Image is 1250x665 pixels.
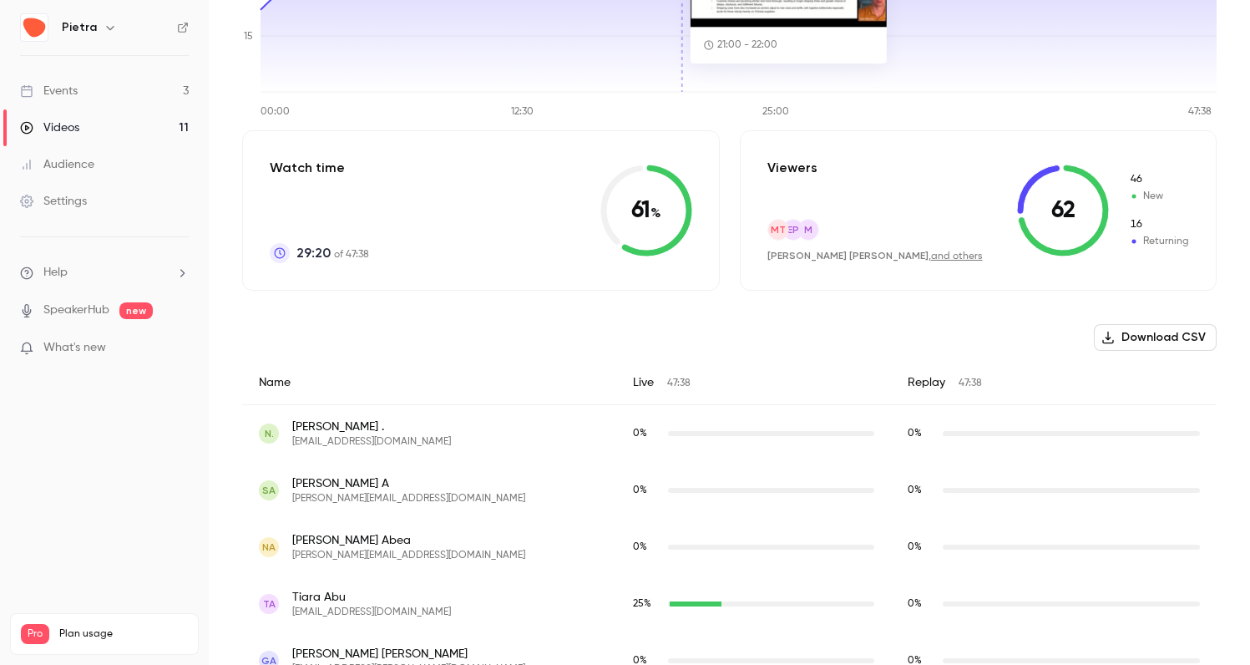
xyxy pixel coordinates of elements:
[804,222,812,237] span: m
[263,596,276,612] span: TA
[633,429,647,439] span: 0 %
[762,107,789,117] tspan: 25:00
[21,644,53,659] p: Videos
[908,599,922,609] span: 0 %
[908,483,934,498] span: Replay watch time
[1129,234,1189,249] span: Returning
[292,475,525,492] span: [PERSON_NAME] A
[155,647,162,657] span: 11
[767,158,817,178] p: Viewers
[296,243,369,263] p: of 47:38
[43,339,106,357] span: What's new
[262,483,276,498] span: SA
[292,549,525,562] span: [PERSON_NAME][EMAIL_ADDRESS][DOMAIN_NAME]
[155,644,188,659] p: / 300
[908,542,922,552] span: 0 %
[633,542,647,552] span: 0 %
[292,419,451,435] span: [PERSON_NAME] .
[20,264,189,282] li: help-dropdown-opener
[292,606,451,619] span: [EMAIL_ADDRESS][DOMAIN_NAME]
[959,378,982,388] span: 47:38
[908,485,922,495] span: 0 %
[20,119,79,136] div: Videos
[244,32,253,42] tspan: 15
[633,485,647,495] span: 0 %
[62,19,97,36] h6: Pietra
[891,361,1217,405] div: Replay
[242,361,616,405] div: Name
[265,426,274,441] span: N.
[119,302,153,319] span: new
[1129,172,1189,187] span: New
[20,156,94,173] div: Audience
[21,14,48,41] img: Pietra
[21,624,49,644] span: Pro
[767,250,929,261] span: [PERSON_NAME] [PERSON_NAME]
[43,302,109,319] a: SpeakerHub
[292,646,525,662] span: [PERSON_NAME] [PERSON_NAME]
[242,462,1217,519] div: sophia@theadegroup.com
[20,193,87,210] div: Settings
[242,576,1217,632] div: tiara@leadwithpeople.org
[1129,217,1189,232] span: Returning
[296,243,331,263] span: 29:20
[20,83,78,99] div: Events
[771,222,786,237] span: MT
[1094,324,1217,351] button: Download CSV
[292,492,525,505] span: [PERSON_NAME][EMAIL_ADDRESS][DOMAIN_NAME]
[292,532,525,549] span: [PERSON_NAME] Abea
[169,341,189,356] iframe: Noticeable Trigger
[767,249,983,263] div: ,
[633,483,660,498] span: Live watch time
[1129,189,1189,204] span: New
[633,596,660,612] span: Live watch time
[261,107,290,117] tspan: 00:00
[292,589,451,606] span: Tiara Abu
[667,378,691,388] span: 47:38
[633,540,660,555] span: Live watch time
[270,158,369,178] p: Watch time
[908,540,934,555] span: Replay watch time
[262,540,276,555] span: NA
[908,596,934,612] span: Replay watch time
[633,426,660,441] span: Live watch time
[931,251,983,261] a: and others
[292,435,451,449] span: [EMAIL_ADDRESS][DOMAIN_NAME]
[1188,107,1212,117] tspan: 47:38
[242,405,1217,463] div: naty_suna@hotmail.com
[616,361,891,405] div: Live
[511,107,534,117] tspan: 12:30
[633,599,651,609] span: 25 %
[43,264,68,282] span: Help
[242,519,1217,576] div: r.slaughter@raebellion.com
[908,426,934,441] span: Replay watch time
[908,429,922,439] span: 0 %
[787,222,799,237] span: EP
[59,627,188,641] span: Plan usage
